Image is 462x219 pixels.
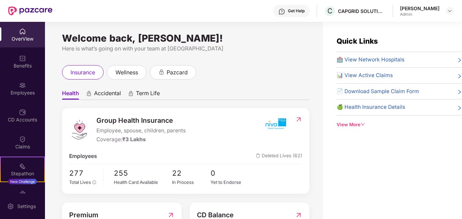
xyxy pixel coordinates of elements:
[167,68,188,77] span: pazcard
[172,167,211,179] span: 22
[69,119,90,140] img: logo
[211,167,249,179] span: 0
[327,7,333,15] span: C
[295,116,302,123] img: RedirectIcon
[172,179,211,186] div: In Process
[263,115,288,132] img: insurerIcon
[19,109,26,116] img: svg+xml;base64,PHN2ZyBpZD0iQ0RfQWNjb3VudHMiIGRhdGEtbmFtZT0iQ0QgQWNjb3VudHMiIHhtbG5zPSJodHRwOi8vd3...
[62,44,309,53] div: Here is what’s going on with your team at [GEOGRAPHIC_DATA]
[256,152,302,160] span: Deleted Lives (62)
[96,115,186,126] span: Group Health Insurance
[71,68,95,77] span: insurance
[337,37,378,45] span: Quick Links
[128,90,134,97] div: animation
[19,55,26,62] img: svg+xml;base64,PHN2ZyBpZD0iQmVuZWZpdHMiIHhtbG5zPSJodHRwOi8vd3d3LnczLm9yZy8yMDAwL3N2ZyIgd2lkdGg9Ij...
[288,8,305,14] div: Get Help
[8,6,52,15] img: New Pazcare Logo
[96,127,186,135] span: Employee, spouse, children, parents
[86,90,92,97] div: animation
[256,154,260,158] img: deleteIcon
[96,135,186,144] div: Coverage:
[337,71,393,79] span: 📊 View Active Claims
[278,8,285,15] img: svg+xml;base64,PHN2ZyBpZD0iSGVscC0zMngzMiIgeG1sbnM9Imh0dHA6Ly93d3cudzMub3JnLzIwMDAvc3ZnIiB3aWR0aD...
[94,90,121,100] span: Accidental
[447,8,452,14] img: svg+xml;base64,PHN2ZyBpZD0iRHJvcGRvd24tMzJ4MzIiIHhtbG5zPSJodHRwOi8vd3d3LnczLm9yZy8yMDAwL3N2ZyIgd2...
[114,179,172,186] div: Health Card Available
[337,87,419,96] span: 📄 Download Sample Claim Form
[92,180,96,185] span: info-circle
[15,203,38,210] div: Settings
[400,5,440,12] div: [PERSON_NAME]
[19,190,26,196] img: svg+xml;base64,PHN2ZyBpZD0iRW5kb3JzZW1lbnRzIiB4bWxucz0iaHR0cDovL3d3dy53My5vcmcvMjAwMC9zdmciIHdpZH...
[62,90,79,100] span: Health
[19,28,26,35] img: svg+xml;base64,PHN2ZyBpZD0iSG9tZSIgeG1sbnM9Imh0dHA6Ly93d3cudzMub3JnLzIwMDAvc3ZnIiB3aWR0aD0iMjAiIG...
[114,167,172,179] span: 255
[62,35,309,41] div: Welcome back, [PERSON_NAME]!
[337,103,405,111] span: 🍏 Health Insurance Details
[136,90,160,100] span: Term Life
[69,167,98,179] span: 277
[19,163,26,170] img: svg+xml;base64,PHN2ZyB4bWxucz0iaHR0cDovL3d3dy53My5vcmcvMjAwMC9zdmciIHdpZHRoPSIyMSIgaGVpZ2h0PSIyMC...
[8,179,37,184] div: New Challenge
[19,136,26,143] img: svg+xml;base64,PHN2ZyBpZD0iQ2xhaW0iIHhtbG5zPSJodHRwOi8vd3d3LnczLm9yZy8yMDAwL3N2ZyIgd2lkdGg9IjIwIi...
[338,8,386,14] div: CAPGRID SOLUTIONS PRIVATE LIMITED
[211,179,249,186] div: Yet to Endorse
[337,121,462,128] div: View More
[7,203,14,210] img: svg+xml;base64,PHN2ZyBpZD0iU2V0dGluZy0yMHgyMCIgeG1sbnM9Imh0dHA6Ly93d3cudzMub3JnLzIwMDAvc3ZnIiB3aW...
[337,56,404,64] span: 🏥 View Network Hospitals
[360,122,365,127] span: down
[69,179,91,185] span: Total Lives
[158,69,165,75] div: animation
[115,68,138,77] span: wellness
[1,170,44,177] div: Stepathon
[69,152,97,160] span: Employees
[400,12,440,17] div: Admin
[19,82,26,89] img: svg+xml;base64,PHN2ZyBpZD0iRW1wbG95ZWVzIiB4bWxucz0iaHR0cDovL3d3dy53My5vcmcvMjAwMC9zdmciIHdpZHRoPS...
[122,136,146,143] span: ₹3 Lakhs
